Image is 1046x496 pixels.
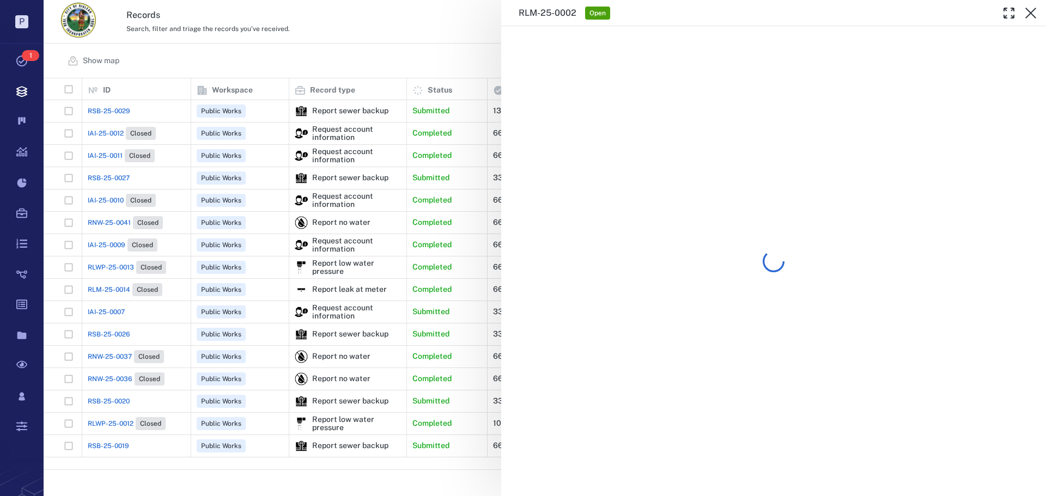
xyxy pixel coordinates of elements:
[998,2,1020,24] button: Toggle Fullscreen
[519,7,576,20] h3: RLM-25-0002
[587,9,608,18] span: Open
[1020,2,1042,24] button: Close
[22,50,39,61] span: 1
[15,15,28,28] p: P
